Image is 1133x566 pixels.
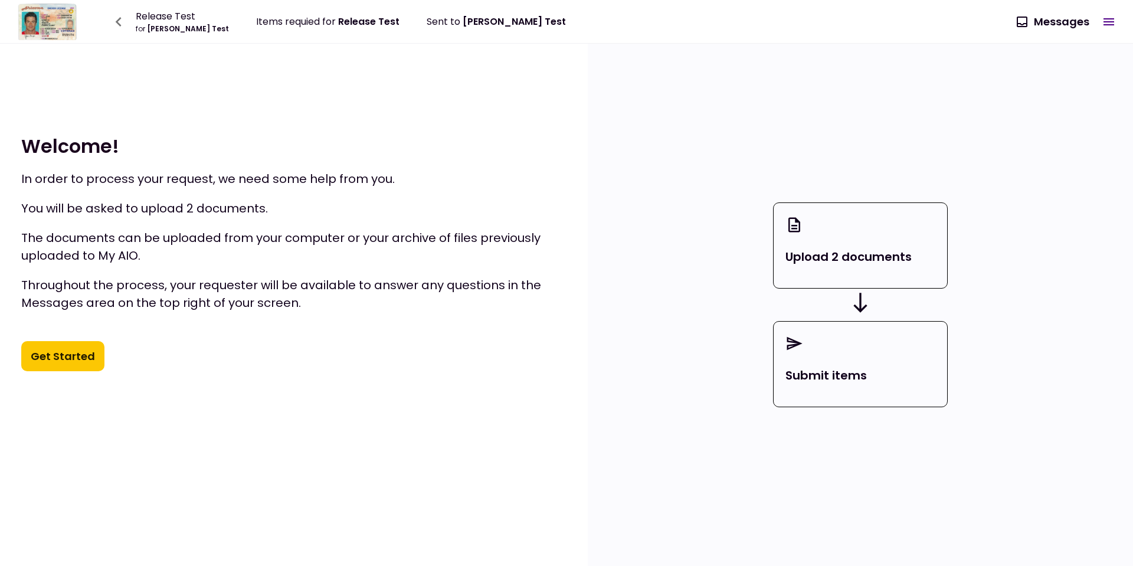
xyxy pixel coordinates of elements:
[427,14,566,29] div: Sent to
[136,9,229,24] div: Release Test
[21,341,104,372] button: Get Started
[463,15,566,28] span: [PERSON_NAME] Test
[338,15,400,28] span: Release Test
[21,276,566,312] p: Throughout the process, your requester will be available to answer any questions in the Messages ...
[136,24,145,34] span: for
[256,14,400,29] div: Items requied for
[785,248,935,266] p: Upload 2 documents
[1008,6,1099,37] button: Messages
[136,24,229,34] div: [PERSON_NAME] Test
[21,199,566,217] p: You will be asked to upload 2 documents.
[785,367,935,384] p: Submit items
[21,229,566,264] p: The documents can be uploaded from your computer or your archive of files previously uploaded to ...
[21,170,566,188] p: In order to process your request, we need some help from you.
[21,134,566,158] h1: Welcome !
[14,4,79,40] img: Logo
